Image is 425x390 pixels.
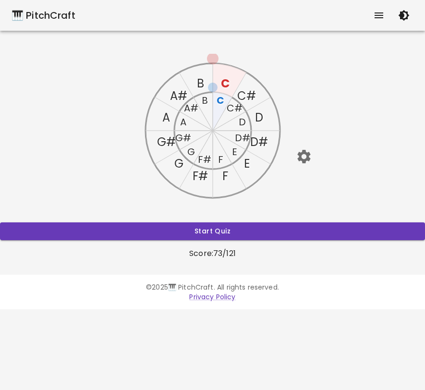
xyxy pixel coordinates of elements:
[243,156,249,171] text: E
[239,115,246,129] text: D
[226,101,242,115] text: C#
[183,101,198,115] text: A#
[180,115,186,129] text: A
[198,153,211,166] text: F#
[220,75,229,91] text: C
[12,8,75,23] a: 🎹 PitchCraft
[218,153,223,166] text: F
[192,168,207,184] text: F#
[217,94,224,107] text: C
[367,4,390,27] button: show more
[201,94,207,107] text: B
[170,88,187,104] text: A#
[222,168,228,184] text: F
[187,145,194,158] text: G
[12,282,413,292] p: © 2025 🎹 PitchCraft. All rights reserved.
[174,156,183,171] text: G
[255,110,263,125] text: D
[234,131,250,145] text: D#
[189,292,235,302] a: Privacy Policy
[231,145,237,158] text: E
[250,134,267,150] text: D#
[196,75,204,91] text: B
[237,88,256,104] text: C#
[162,110,170,125] text: A
[157,134,175,150] text: G#
[175,131,191,145] text: G#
